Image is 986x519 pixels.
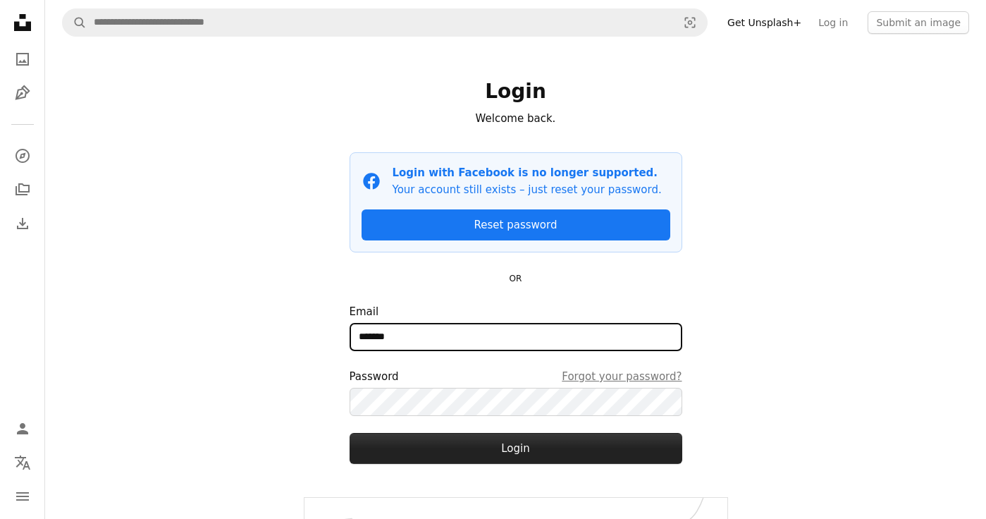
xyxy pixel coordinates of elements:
[62,8,708,37] form: Find visuals sitewide
[350,79,682,104] h1: Login
[8,45,37,73] a: Photos
[719,11,810,34] a: Get Unsplash+
[562,368,682,385] a: Forgot your password?
[8,176,37,204] a: Collections
[8,79,37,107] a: Illustrations
[868,11,969,34] button: Submit an image
[350,433,682,464] button: Login
[8,448,37,477] button: Language
[393,164,662,181] p: Login with Facebook is no longer supported.
[8,8,37,39] a: Home — Unsplash
[8,142,37,170] a: Explore
[350,303,682,351] label: Email
[350,388,682,416] input: PasswordForgot your password?
[350,110,682,127] p: Welcome back.
[362,209,670,240] a: Reset password
[810,11,856,34] a: Log in
[510,274,522,283] small: OR
[8,415,37,443] a: Log in / Sign up
[8,482,37,511] button: Menu
[350,368,682,385] div: Password
[63,9,87,36] button: Search Unsplash
[350,323,682,351] input: Email
[8,209,37,238] a: Download History
[673,9,707,36] button: Visual search
[393,181,662,198] p: Your account still exists – just reset your password.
